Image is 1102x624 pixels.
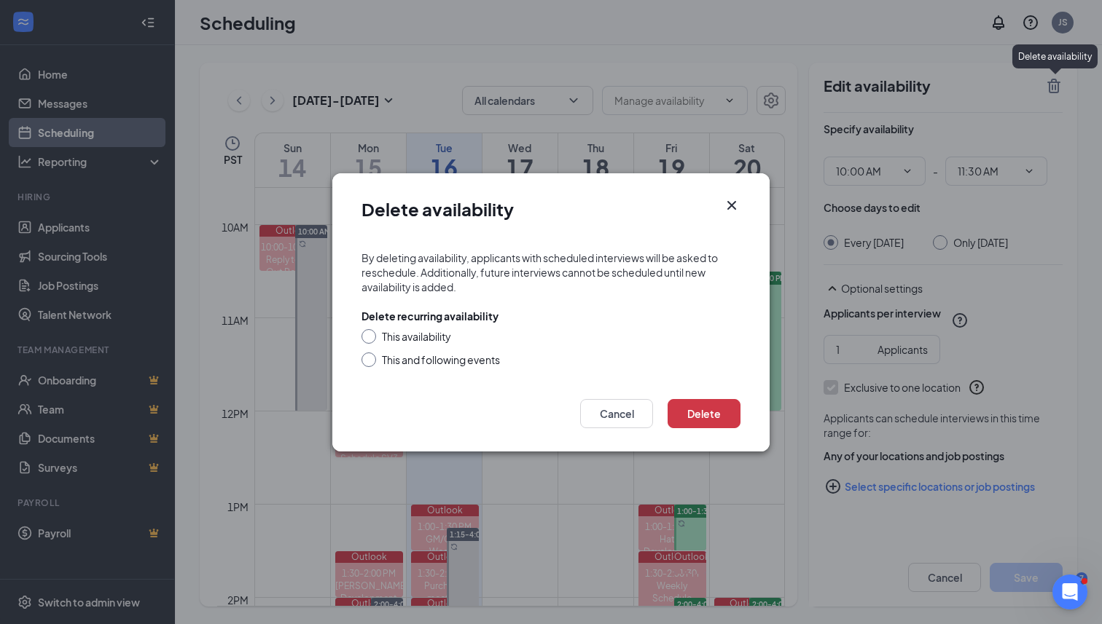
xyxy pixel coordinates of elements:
[668,399,740,428] button: Delete
[362,309,499,323] div: Delete recurring availability
[723,197,740,214] button: Close
[723,197,740,214] svg: Cross
[382,329,451,344] div: This availability
[362,197,514,221] h1: Delete availability
[1012,44,1098,68] div: Delete availability
[1052,574,1087,609] iframe: Intercom live chat
[362,250,740,294] div: By deleting availability, applicants with scheduled interviews will be asked to reschedule. Addit...
[580,399,653,428] button: Cancel
[382,352,500,367] div: This and following events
